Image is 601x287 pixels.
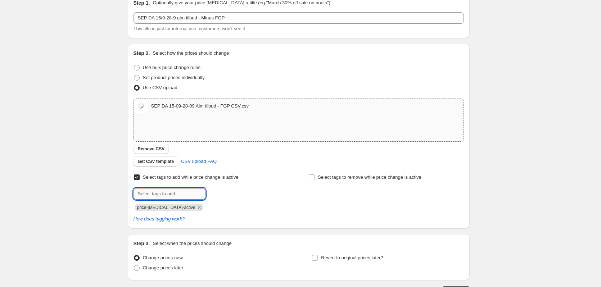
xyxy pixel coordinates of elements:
a: How does tagging work? [134,216,185,222]
h2: Step 2. [134,50,150,57]
button: Remove price-change-job-active [196,204,203,211]
span: Change prices later [143,265,184,270]
span: Select tags to remove while price change is active [318,174,421,180]
p: Select how the prices should change [153,50,229,57]
span: This title is just for internal use, customers won't see it [134,26,245,31]
div: SEP DA 15-09-28-09 Alm tilbud - FGP CSV.csv [151,102,249,110]
span: Get CSV template [138,159,174,164]
span: Select tags to add while price change is active [143,174,239,180]
span: Revert to original prices later? [321,255,383,260]
a: CSV upload FAQ [177,156,221,167]
h2: Step 3. [134,240,150,247]
span: Set product prices individually [143,75,205,80]
input: Select tags to add [134,188,205,200]
button: Get CSV template [134,156,179,167]
p: Select when the prices should change [153,240,231,247]
button: Remove CSV [134,144,169,154]
span: Use bulk price change rules [143,65,200,70]
span: Remove CSV [138,146,165,152]
span: Use CSV upload [143,85,177,90]
input: 30% off holiday sale [134,12,464,24]
span: CSV upload FAQ [181,158,217,165]
span: Change prices now [143,255,183,260]
span: price-change-job-active [137,205,195,210]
